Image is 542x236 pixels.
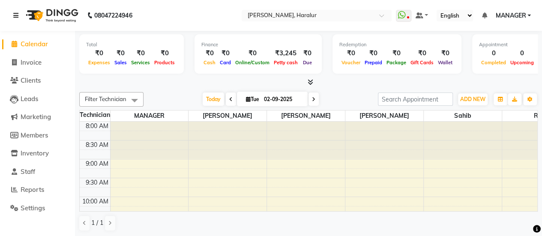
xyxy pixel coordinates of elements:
a: Members [2,131,73,140]
div: 8:00 AM [84,122,110,131]
div: ₹0 [436,48,455,58]
span: Products [152,60,177,66]
div: 9:00 AM [84,159,110,168]
div: ₹0 [339,48,362,58]
a: Reports [2,185,73,195]
span: [PERSON_NAME] [267,111,345,121]
img: logo [22,3,81,27]
a: Calendar [2,39,73,49]
a: Marketing [2,112,73,122]
span: Petty cash [272,60,300,66]
span: Clients [21,76,41,84]
span: Gift Cards [408,60,436,66]
span: Inventory [21,149,49,157]
span: Staff [21,167,35,176]
div: ₹0 [233,48,272,58]
a: Leads [2,94,73,104]
span: Upcoming [508,60,536,66]
input: Search Appointment [378,93,453,106]
span: Voucher [339,60,362,66]
div: Redemption [339,41,455,48]
div: Total [86,41,177,48]
div: Technician [80,111,110,119]
div: 8:30 AM [84,140,110,149]
span: Card [218,60,233,66]
div: ₹0 [300,48,315,58]
span: Wallet [436,60,455,66]
span: Marketing [21,113,51,121]
span: Package [384,60,408,66]
span: MANAGER [111,111,189,121]
span: ADD NEW [460,96,485,102]
div: Finance [201,41,315,48]
span: sahib [424,111,502,121]
span: Filter Technician [85,96,126,102]
span: MANAGER [495,11,526,20]
span: Prepaid [362,60,384,66]
span: 1 / 1 [91,218,103,227]
span: Completed [479,60,508,66]
span: Expenses [86,60,112,66]
div: ₹0 [408,48,436,58]
span: Online/Custom [233,60,272,66]
div: ₹0 [129,48,152,58]
span: Services [129,60,152,66]
div: ₹0 [201,48,218,58]
span: Leads [21,95,38,103]
span: Cash [201,60,218,66]
span: [PERSON_NAME] [189,111,267,121]
div: ₹0 [362,48,384,58]
div: 0 [508,48,536,58]
div: ₹0 [86,48,112,58]
div: 9:30 AM [84,178,110,187]
input: 2025-09-02 [261,93,304,106]
span: Due [301,60,314,66]
span: Tue [244,96,261,102]
span: Invoice [21,58,42,66]
a: Clients [2,76,73,86]
span: Settings [21,204,45,212]
a: Settings [2,203,73,213]
span: [PERSON_NAME] [345,111,423,121]
span: Sales [112,60,129,66]
a: Staff [2,167,73,177]
b: 08047224946 [94,3,132,27]
div: ₹0 [152,48,177,58]
span: Members [21,131,48,139]
a: Invoice [2,58,73,68]
div: 0 [479,48,508,58]
div: 10:00 AM [81,197,110,206]
span: Reports [21,185,44,194]
span: Today [203,93,224,106]
div: ₹0 [218,48,233,58]
div: ₹0 [112,48,129,58]
button: ADD NEW [458,93,488,105]
div: ₹0 [384,48,408,58]
span: Calendar [21,40,48,48]
a: Inventory [2,149,73,158]
div: ₹3,245 [272,48,300,58]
